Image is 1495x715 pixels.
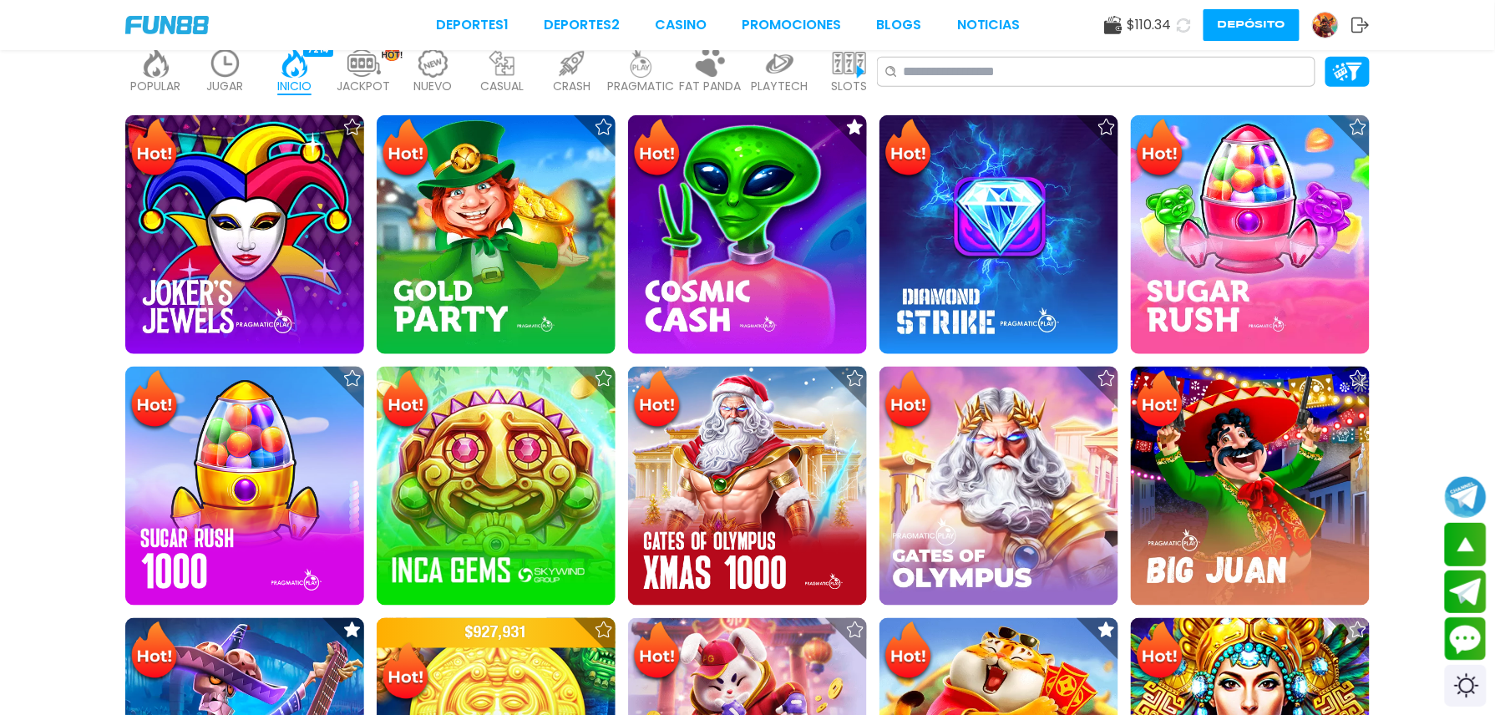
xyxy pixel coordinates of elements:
[377,618,616,648] p: $ 927,931
[1312,12,1351,38] a: Avatar
[877,15,922,35] a: BLOGS
[1445,617,1487,661] button: Contact customer service
[625,48,658,78] img: pragmatic_light.webp
[1133,368,1187,434] img: Hot
[1204,9,1300,41] button: Depósito
[742,15,842,35] a: Promociones
[1313,13,1338,38] img: Avatar
[694,48,727,78] img: fat_panda_light.webp
[377,115,616,354] img: Gold Party
[608,78,675,95] p: PRAGMATIC
[1133,620,1187,685] img: Hot
[544,15,620,35] a: Deportes2
[378,117,433,182] img: Hot
[555,48,589,78] img: crash_light.webp
[125,16,209,34] img: Company Logo
[680,78,742,95] p: FAT PANDA
[1445,665,1487,707] div: Switch theme
[377,367,616,606] img: Inca Gems
[378,641,433,706] img: Hot
[628,115,867,354] img: Cosmic Cash
[833,48,866,78] img: slots_light.webp
[139,48,173,78] img: popular_light.webp
[1445,475,1487,519] button: Join telegram channel
[131,78,181,95] p: POPULAR
[481,78,525,95] p: CASUAL
[879,115,1118,354] img: Diamond Strike
[1133,117,1187,182] img: Hot
[347,48,381,78] img: jackpot_light.webp
[1131,367,1370,606] img: Big Juan
[752,78,808,95] p: PLAYTECH
[831,78,867,95] p: SLOTS
[417,48,450,78] img: new_light.webp
[277,78,312,95] p: INICIO
[207,78,244,95] p: JUGAR
[879,367,1118,606] img: Gates of Olympus
[127,368,181,434] img: Hot
[1128,15,1172,35] span: $ 110.34
[1445,523,1487,566] button: scroll up
[763,48,797,78] img: playtech_light.webp
[881,620,935,685] img: Hot
[1333,63,1362,80] img: Platform Filter
[881,368,935,434] img: Hot
[486,48,519,78] img: casual_light.webp
[1445,570,1487,614] button: Join telegram
[628,367,867,606] img: Gates of Olympus Xmas 1000
[378,368,433,434] img: Hot
[957,15,1021,35] a: NOTICIAS
[125,367,364,606] img: Sugar Rush 1000
[630,620,684,685] img: Hot
[125,115,364,354] img: Joker's Jewels
[278,48,312,78] img: home_active.webp
[209,48,242,78] img: recent_light.webp
[630,368,684,434] img: Hot
[881,117,935,182] img: Hot
[553,78,590,95] p: CRASH
[127,117,181,182] img: Hot
[630,117,684,182] img: Hot
[127,620,181,685] img: Hot
[655,15,707,35] a: CASINO
[1131,115,1370,354] img: Sugar Rush
[436,15,509,35] a: Deportes1
[414,78,453,95] p: NUEVO
[337,78,391,95] p: JACKPOT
